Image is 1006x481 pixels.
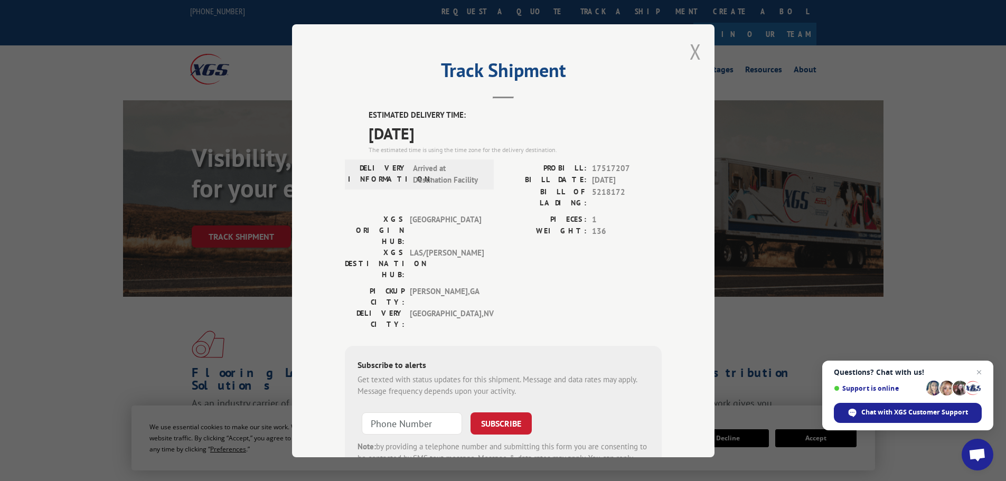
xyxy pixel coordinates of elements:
span: 5218172 [592,186,662,208]
label: DELIVERY CITY: [345,307,405,329]
label: DELIVERY INFORMATION: [348,162,408,186]
span: Support is online [834,384,923,392]
div: Subscribe to alerts [358,358,649,373]
div: Chat with XGS Customer Support [834,403,982,423]
label: PROBILL: [503,162,587,174]
h2: Track Shipment [345,63,662,83]
div: The estimated time is using the time zone for the delivery destination. [369,145,662,154]
div: by providing a telephone number and submitting this form you are consenting to be contacted by SM... [358,440,649,476]
span: 17517207 [592,162,662,174]
span: [GEOGRAPHIC_DATA] [410,213,481,247]
label: PIECES: [503,213,587,225]
input: Phone Number [362,412,462,434]
label: BILL OF LADING: [503,186,587,208]
span: 136 [592,225,662,238]
span: 1 [592,213,662,225]
div: Open chat [962,439,993,470]
div: Get texted with status updates for this shipment. Message and data rates may apply. Message frequ... [358,373,649,397]
label: BILL DATE: [503,174,587,186]
span: [PERSON_NAME] , GA [410,285,481,307]
span: [GEOGRAPHIC_DATA] , NV [410,307,481,329]
label: XGS DESTINATION HUB: [345,247,405,280]
button: SUBSCRIBE [471,412,532,434]
label: XGS ORIGIN HUB: [345,213,405,247]
strong: Note: [358,441,376,451]
span: LAS/[PERSON_NAME] [410,247,481,280]
span: [DATE] [592,174,662,186]
button: Close modal [690,37,701,65]
label: WEIGHT: [503,225,587,238]
span: Questions? Chat with us! [834,368,982,376]
label: ESTIMATED DELIVERY TIME: [369,109,662,121]
span: [DATE] [369,121,662,145]
span: Chat with XGS Customer Support [861,408,968,417]
span: Arrived at Destination Facility [413,162,484,186]
span: Close chat [973,366,985,379]
label: PICKUP CITY: [345,285,405,307]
